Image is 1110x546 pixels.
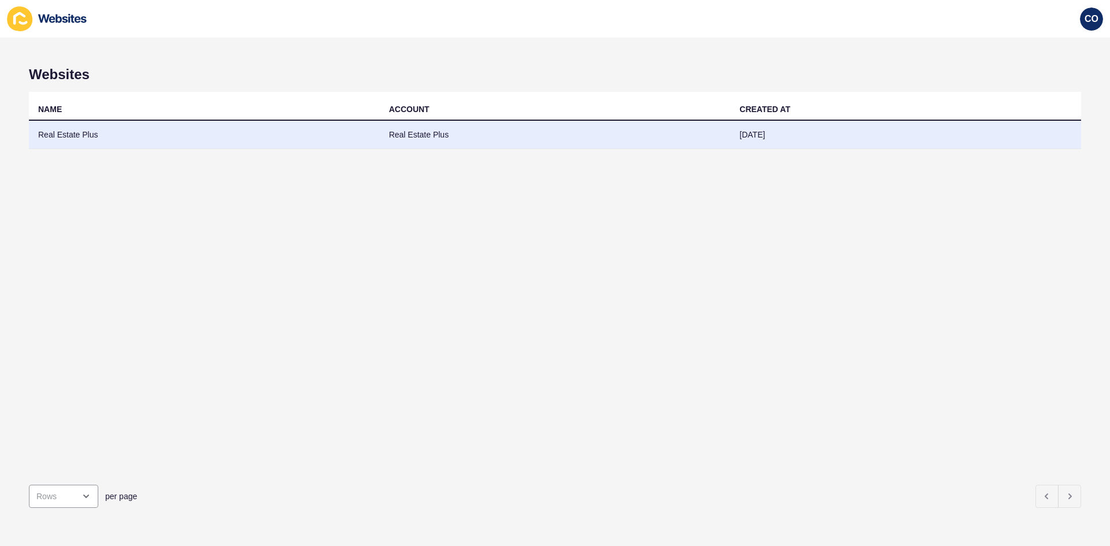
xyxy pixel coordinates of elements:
[380,121,731,149] td: Real Estate Plus
[29,66,1081,83] h1: Websites
[105,491,137,502] span: per page
[1085,13,1098,25] span: CO
[739,103,790,115] div: CREATED AT
[389,103,430,115] div: ACCOUNT
[730,121,1081,149] td: [DATE]
[29,485,98,508] div: open menu
[38,103,62,115] div: NAME
[29,121,380,149] td: Real Estate Plus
